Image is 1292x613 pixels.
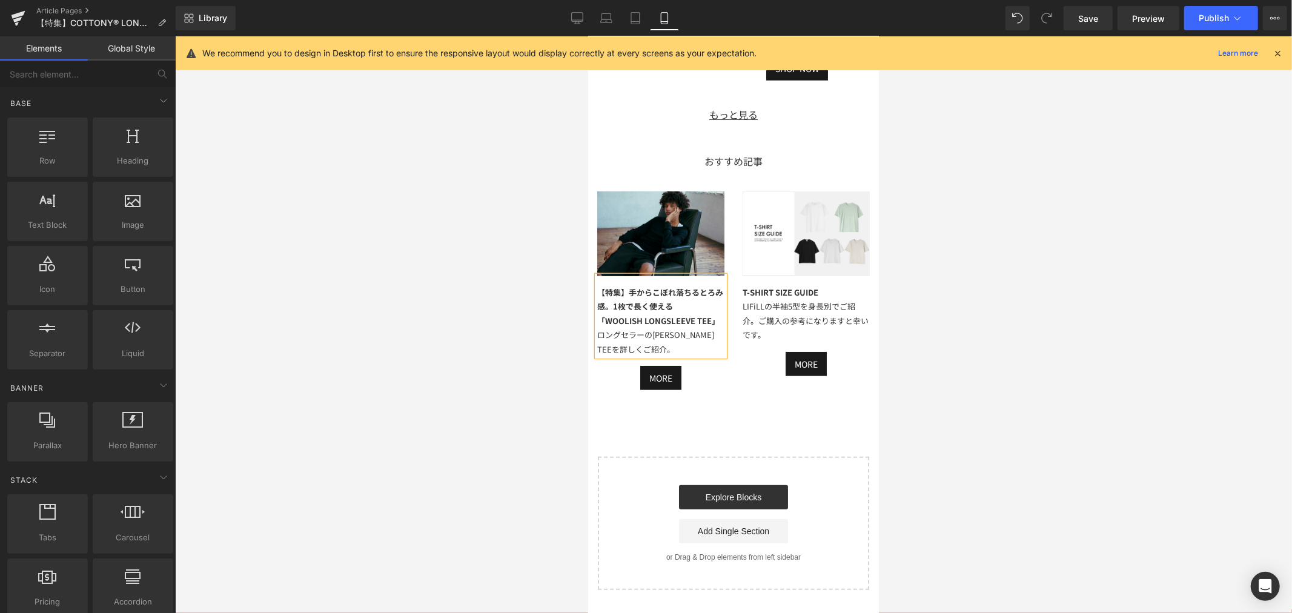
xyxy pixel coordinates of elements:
[36,18,153,28] span: 【特集】COTTONY® LONGSLEEVE TEEのご紹介
[96,283,170,296] span: Button
[96,531,170,544] span: Carousel
[88,36,176,61] a: Global Style
[1251,572,1280,601] div: Open Intercom Messenger
[178,20,240,44] a: SHOP NOW
[11,595,84,608] span: Pricing
[1263,6,1287,30] button: More
[187,26,231,38] span: SHOP NOW
[1199,13,1229,23] span: Publish
[1184,6,1258,30] button: Publish
[60,11,104,23] span: SHOP NOW
[9,250,135,276] b: 手からこぼれ落ちるとろみ感。
[1078,12,1098,25] span: Save
[207,322,230,334] span: MORE
[11,154,84,167] span: Row
[96,219,170,231] span: Image
[1118,6,1179,30] a: Preview
[199,13,227,24] span: Library
[202,47,757,60] p: We recommend you to design in Desktop first to ensure the responsive layout would display correct...
[11,283,84,296] span: Icon
[9,382,45,394] span: Banner
[1213,46,1263,61] a: Learn more
[1005,6,1030,30] button: Undo
[154,263,282,305] div: LIFiLLの半袖5型を身長別でご紹介。ご購入の参考になりますと幸いです。
[176,6,236,30] a: New Library
[1035,6,1059,30] button: Redo
[11,347,84,360] span: Separator
[9,291,136,320] div: ロングセラーの[PERSON_NAME] TEEを詳しくご紹介。
[25,264,85,276] b: 1枚で長く使える
[91,449,200,473] a: Explore Blocks
[52,330,93,354] a: MORE
[9,98,33,109] span: Base
[9,116,282,139] div: おすすめ記事
[96,439,170,452] span: Hero Banner
[197,316,239,340] a: MORE
[29,517,262,525] p: or Drag & Drop elements from left sidebar
[154,250,230,262] strong: T-SHIRT SIZE GUIDE
[1132,12,1165,25] span: Preview
[11,531,84,544] span: Tabs
[563,6,592,30] a: Desktop
[96,347,170,360] span: Liquid
[36,6,176,16] a: Article Pages
[621,6,650,30] a: Tablet
[11,219,84,231] span: Text Block
[9,279,131,290] b: 「WOOLISH LONGSLEEVE TEE」
[650,6,679,30] a: Mobile
[91,483,200,507] a: Add Single Section
[121,71,170,85] a: もっと見る
[9,250,41,262] b: 【特集】
[61,336,84,348] span: MORE
[96,595,170,608] span: Accordion
[96,154,170,167] span: Heading
[11,439,84,452] span: Parallax
[51,5,113,29] a: SHOP NOW
[9,474,39,486] span: Stack
[592,6,621,30] a: Laptop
